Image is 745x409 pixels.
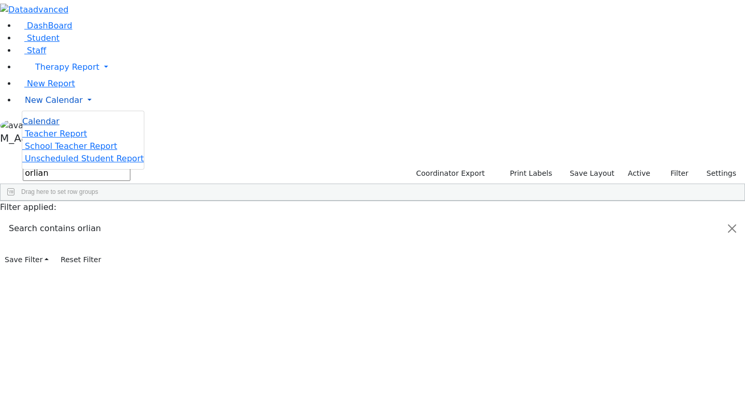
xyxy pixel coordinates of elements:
a: New Report [17,79,75,88]
a: DashBoard [17,21,72,31]
a: Unscheduled Student Report [22,154,144,163]
span: Therapy Report [35,62,99,72]
span: Teacher Report [25,129,87,139]
span: New Report [27,79,75,88]
span: Drag here to set row groups [21,188,98,195]
label: Active [623,165,655,181]
ul: Therapy Report [22,111,144,170]
a: School Teacher Report [22,141,117,151]
button: Save Layout [565,165,619,181]
span: School Teacher Report [25,141,117,151]
span: Unscheduled Student Report [25,154,144,163]
button: Print Labels [498,165,557,181]
button: Filter [657,165,693,181]
a: New Calendar [17,90,745,111]
span: DashBoard [27,21,72,31]
span: Staff [27,46,46,55]
button: Close [720,214,744,243]
input: Search [23,165,130,181]
span: Calendar [22,116,59,126]
a: Calendar [22,115,59,128]
a: Teacher Report [22,129,87,139]
a: Therapy Report [17,57,745,78]
span: Student [27,33,59,43]
a: Staff [17,46,46,55]
a: Student [17,33,59,43]
button: Settings [693,165,741,181]
button: Coordinator Export [409,165,489,181]
span: New Calendar [25,95,83,105]
button: Reset Filter [56,252,106,268]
